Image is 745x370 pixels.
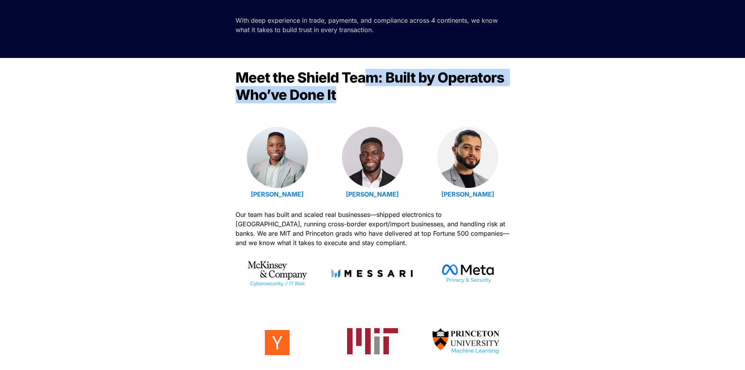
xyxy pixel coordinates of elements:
[441,190,494,198] a: [PERSON_NAME]
[251,190,304,198] a: [PERSON_NAME]
[346,190,399,198] a: [PERSON_NAME]
[236,69,507,103] span: Meet the Shield Team: Built by Operators Who’ve Done It
[236,211,511,247] span: Our team has built and scaled real businesses—shipped electronics to [GEOGRAPHIC_DATA], running c...
[236,16,500,34] span: With deep experience in trade, payments, and compliance across 4 continents, we know what it take...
